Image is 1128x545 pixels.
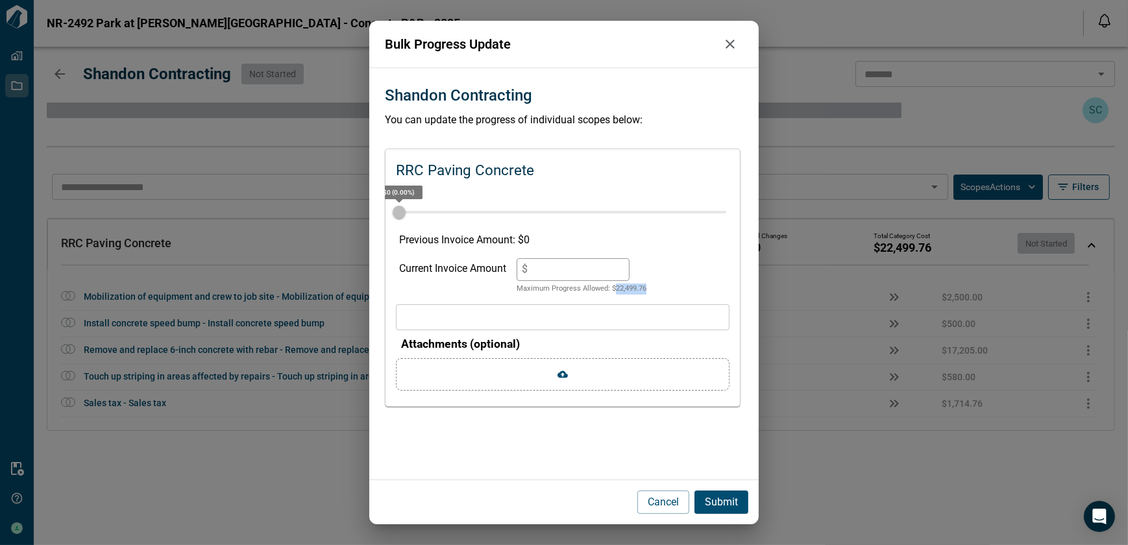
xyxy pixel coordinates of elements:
p: You can update the progress of individual scopes below: [385,112,743,128]
p: Submit [705,494,738,510]
p: Maximum Progress Allowed: $ 22,499.76 [517,284,646,295]
div: Open Intercom Messenger [1084,501,1115,532]
p: Bulk Progress Update [385,34,717,54]
span: $ [522,263,528,276]
p: Shandon Contracting [385,84,532,107]
p: RRC Paving Concrete [396,160,534,182]
div: Current Invoice Amount [399,258,506,295]
p: Previous Invoice Amount: $ 0 [399,232,726,248]
p: Cancel [648,494,679,510]
button: Cancel [637,490,689,514]
button: Submit [694,490,748,514]
p: Attachments (optional) [401,335,730,352]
